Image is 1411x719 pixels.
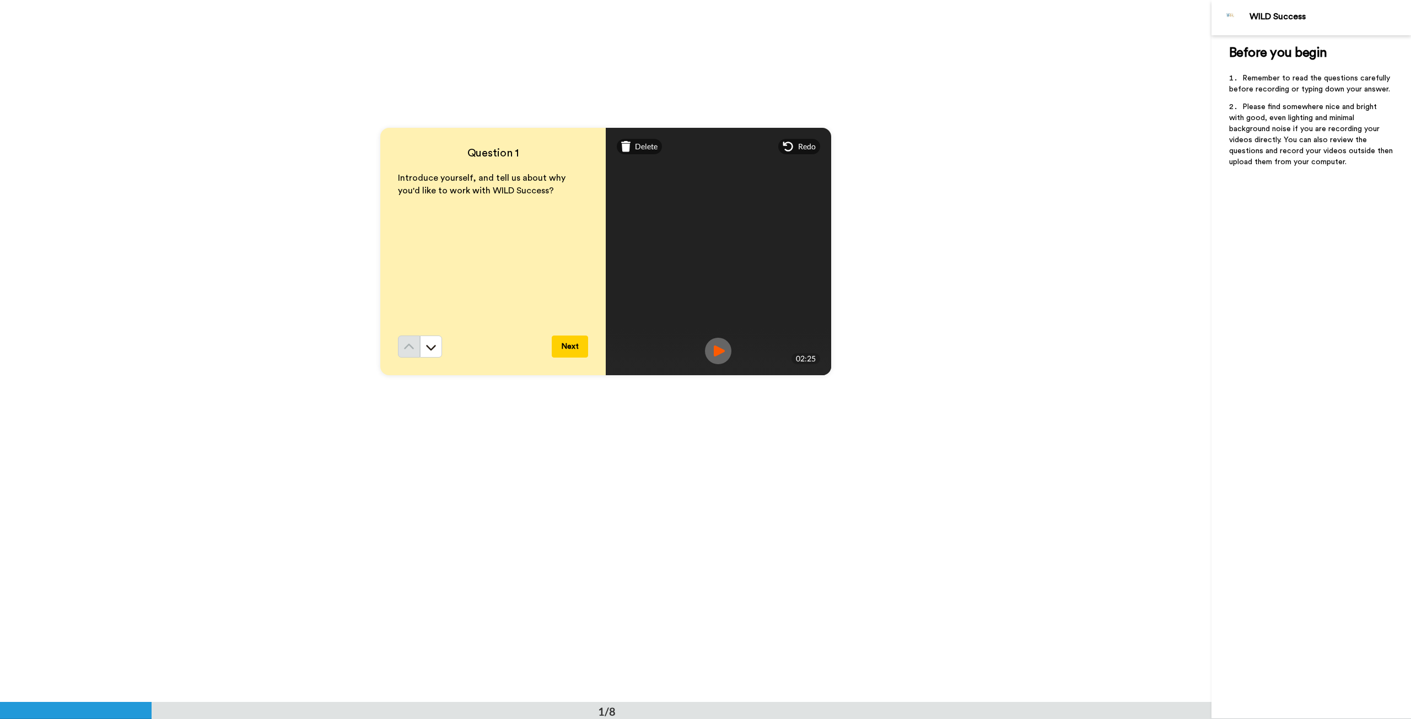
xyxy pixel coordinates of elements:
h4: Question 1 [398,145,588,161]
span: Please find somewhere nice and bright with good, even lighting and minimal background noise if yo... [1229,103,1395,166]
img: ic_record_play.svg [705,338,731,364]
span: Introduce yourself, and tell us about why you'd like to work with WILD Success? [398,174,568,195]
span: Delete [635,141,658,152]
span: Redo [798,141,816,152]
img: Profile Image [1218,4,1244,31]
div: Redo [778,139,820,154]
div: 1/8 [580,704,633,719]
div: Delete [617,139,663,154]
span: Remember to read the questions carefully before recording or typing down your answer. [1229,74,1392,93]
span: Before you begin [1229,46,1327,60]
div: 02:25 [791,353,820,364]
div: WILD Success [1250,12,1410,22]
button: Next [552,336,588,358]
